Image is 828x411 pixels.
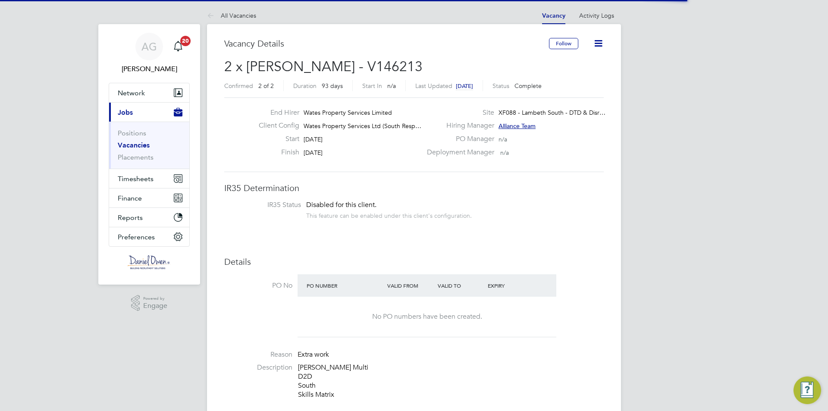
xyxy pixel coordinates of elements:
[109,103,189,122] button: Jobs
[109,188,189,207] button: Finance
[109,255,190,269] a: Go to home page
[224,38,549,49] h3: Vacancy Details
[385,278,436,293] div: Valid From
[252,108,299,117] label: End Hirer
[141,41,157,52] span: AG
[304,135,323,143] span: [DATE]
[109,33,190,74] a: AG[PERSON_NAME]
[486,278,536,293] div: Expiry
[118,194,142,202] span: Finance
[793,376,821,404] button: Engage Resource Center
[422,121,494,130] label: Hiring Manager
[500,149,509,157] span: n/a
[109,208,189,227] button: Reports
[252,121,299,130] label: Client Config
[304,278,385,293] div: PO Number
[143,302,167,310] span: Engage
[304,122,421,130] span: Wates Property Services Ltd (South Resp…
[118,213,143,222] span: Reports
[436,278,486,293] div: Valid To
[233,201,301,210] label: IR35 Status
[499,135,507,143] span: n/a
[118,175,154,183] span: Timesheets
[252,148,299,157] label: Finish
[499,109,605,116] span: XF088 - Lambeth South - DTD & Disr…
[415,82,452,90] label: Last Updated
[224,182,604,194] h3: IR35 Determination
[456,82,473,90] span: [DATE]
[542,12,565,19] a: Vacancy
[293,82,317,90] label: Duration
[499,122,536,130] span: Alliance Team
[579,12,614,19] a: Activity Logs
[118,89,145,97] span: Network
[224,363,292,372] label: Description
[180,36,191,46] span: 20
[514,82,542,90] span: Complete
[422,148,494,157] label: Deployment Manager
[306,312,548,321] div: No PO numbers have been created.
[224,256,604,267] h3: Details
[298,363,604,399] p: [PERSON_NAME] Multi D2D South Skills Matrix
[131,295,168,311] a: Powered byEngage
[109,83,189,102] button: Network
[224,350,292,359] label: Reason
[118,108,133,116] span: Jobs
[252,135,299,144] label: Start
[387,82,396,90] span: n/a
[298,350,329,359] span: Extra work
[304,149,323,157] span: [DATE]
[109,122,189,169] div: Jobs
[98,24,200,285] nav: Main navigation
[109,227,189,246] button: Preferences
[118,141,150,149] a: Vacancies
[207,12,256,19] a: All Vacancies
[169,33,187,60] a: 20
[224,281,292,290] label: PO No
[143,295,167,302] span: Powered by
[304,109,392,116] span: Wates Property Services Limited
[118,153,154,161] a: Placements
[306,210,472,220] div: This feature can be enabled under this client's configuration.
[492,82,509,90] label: Status
[224,82,253,90] label: Confirmed
[118,129,146,137] a: Positions
[109,64,190,74] span: Amy Garcia
[422,108,494,117] label: Site
[258,82,274,90] span: 2 of 2
[422,135,494,144] label: PO Manager
[118,233,155,241] span: Preferences
[362,82,382,90] label: Start In
[128,255,171,269] img: danielowen-logo-retina.png
[549,38,578,49] button: Follow
[306,201,376,209] span: Disabled for this client.
[109,169,189,188] button: Timesheets
[322,82,343,90] span: 93 days
[224,58,423,75] span: 2 x [PERSON_NAME] - V146213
